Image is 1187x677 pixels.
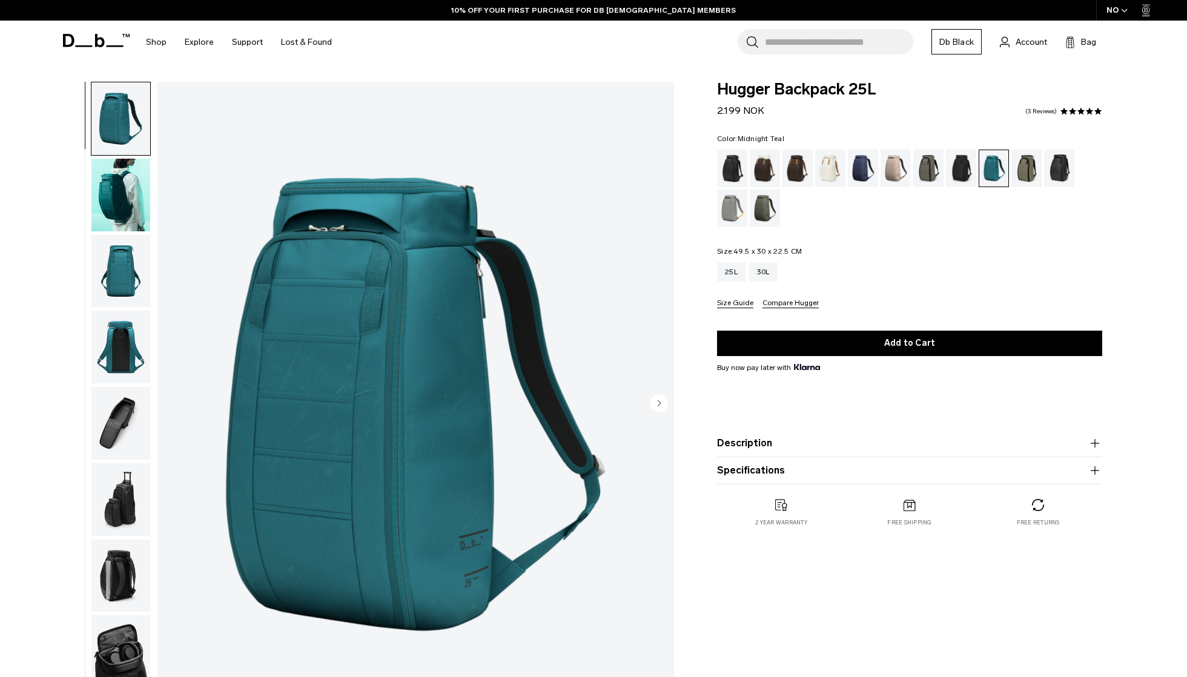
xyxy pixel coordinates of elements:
a: Black Out [717,150,747,187]
a: Explore [185,21,214,64]
img: {"height" => 20, "alt" => "Klarna"} [794,364,820,370]
span: Midnight Teal [738,134,784,143]
nav: Main Navigation [137,21,341,64]
a: Fogbow Beige [881,150,911,187]
button: Size Guide [717,299,753,308]
a: Forest Green [913,150,944,187]
button: Hugger Backpack 25L Midnight Teal [91,310,151,384]
a: Moss Green [750,190,780,227]
a: 30L [749,262,778,282]
legend: Color: [717,135,784,142]
button: Specifications [717,463,1102,478]
a: 25L [717,262,746,282]
a: Cappuccino [750,150,780,187]
a: Mash Green [1011,150,1042,187]
button: Hugger Backpack 25L Midnight Teal [91,234,151,308]
span: 49.5 x 30 x 22.5 CM [733,247,802,256]
img: Hugger Backpack 25L Midnight Teal [91,463,150,536]
a: Sand Grey [717,190,747,227]
button: Description [717,436,1102,451]
button: Hugger Backpack 25L Midnight Teal [91,463,151,537]
a: Account [1000,35,1047,49]
a: 10% OFF YOUR FIRST PURCHASE FOR DB [DEMOGRAPHIC_DATA] MEMBERS [451,5,736,16]
a: Lost & Found [281,21,332,64]
a: Charcoal Grey [946,150,976,187]
button: Hugger Backpack 25L Midnight Teal [91,158,151,232]
a: Db Black [931,29,982,54]
a: Shop [146,21,167,64]
button: Hugger Backpack 25L Midnight Teal [91,386,151,460]
button: Bag [1065,35,1096,49]
p: Free shipping [887,518,931,527]
span: Hugger Backpack 25L [717,82,1102,97]
a: Espresso [782,150,813,187]
button: Next slide [650,394,668,414]
a: Midnight Teal [979,150,1009,187]
img: Hugger Backpack 25L Midnight Teal [91,540,150,612]
span: 2.199 NOK [717,105,764,116]
a: Oatmilk [815,150,845,187]
legend: Size: [717,248,802,255]
p: Free returns [1017,518,1060,527]
img: Hugger Backpack 25L Midnight Teal [91,82,150,155]
img: Hugger Backpack 25L Midnight Teal [91,311,150,383]
button: Compare Hugger [762,299,819,308]
span: Buy now pay later with [717,362,820,373]
a: Support [232,21,263,64]
img: Hugger Backpack 25L Midnight Teal [91,159,150,231]
span: Bag [1081,36,1096,48]
button: Hugger Backpack 25L Midnight Teal [91,82,151,156]
img: Hugger Backpack 25L Midnight Teal [91,387,150,460]
p: 2 year warranty [755,518,807,527]
button: Add to Cart [717,331,1102,356]
a: Blue Hour [848,150,878,187]
a: Reflective Black [1044,150,1074,187]
button: Hugger Backpack 25L Midnight Teal [91,539,151,613]
a: 3 reviews [1025,108,1057,114]
img: Hugger Backpack 25L Midnight Teal [91,235,150,308]
span: Account [1016,36,1047,48]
